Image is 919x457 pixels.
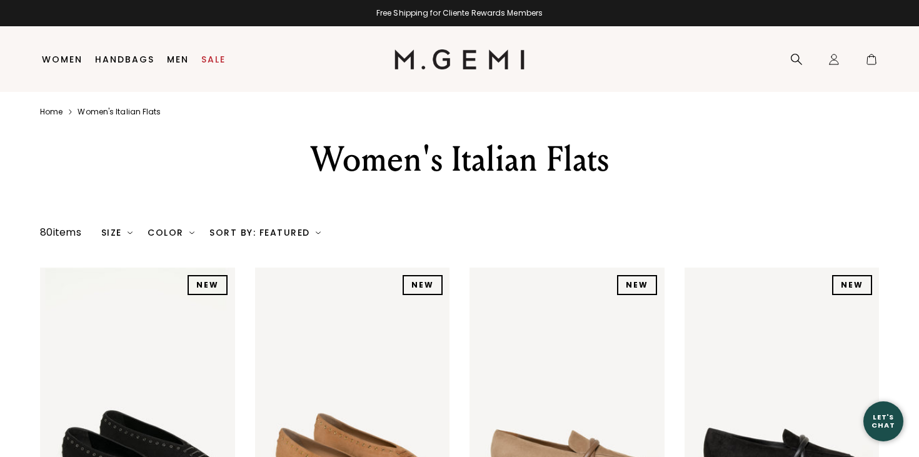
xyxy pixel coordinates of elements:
[189,230,194,235] img: chevron-down.svg
[316,230,321,235] img: chevron-down.svg
[394,49,525,69] img: M.Gemi
[42,54,83,64] a: Women
[209,228,321,238] div: Sort By: Featured
[148,228,194,238] div: Color
[95,54,154,64] a: Handbags
[201,54,226,64] a: Sale
[403,275,443,295] div: NEW
[188,275,228,295] div: NEW
[40,107,63,117] a: Home
[101,228,133,238] div: Size
[40,225,81,240] div: 80 items
[78,107,161,117] a: Women's italian flats
[167,54,189,64] a: Men
[617,275,657,295] div: NEW
[863,413,903,429] div: Let's Chat
[243,137,676,182] div: Women's Italian Flats
[128,230,133,235] img: chevron-down.svg
[832,275,872,295] div: NEW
